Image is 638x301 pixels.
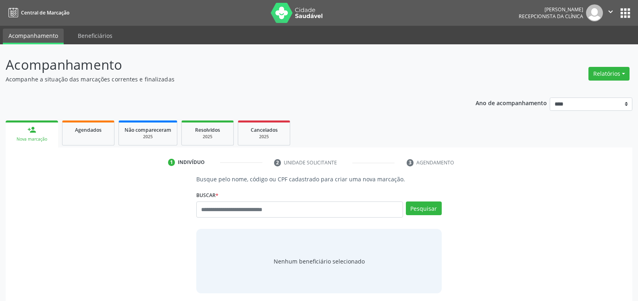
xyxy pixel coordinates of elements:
[618,6,632,20] button: apps
[21,9,69,16] span: Central de Marcação
[196,175,441,183] p: Busque pelo nome, código ou CPF cadastrado para criar uma nova marcação.
[75,127,102,133] span: Agendados
[6,6,69,19] a: Central de Marcação
[519,13,583,20] span: Recepcionista da clínica
[606,7,615,16] i: 
[274,257,365,266] span: Nenhum beneficiário selecionado
[72,29,118,43] a: Beneficiários
[244,134,284,140] div: 2025
[6,75,445,83] p: Acompanhe a situação das marcações correntes e finalizadas
[586,4,603,21] img: img
[588,67,630,81] button: Relatórios
[406,201,442,215] button: Pesquisar
[196,189,218,201] label: Buscar
[178,159,205,166] div: Indivíduo
[476,98,547,108] p: Ano de acompanhamento
[251,127,278,133] span: Cancelados
[11,136,52,142] div: Nova marcação
[603,4,618,21] button: 
[187,134,228,140] div: 2025
[27,125,36,134] div: person_add
[125,134,171,140] div: 2025
[519,6,583,13] div: [PERSON_NAME]
[195,127,220,133] span: Resolvidos
[168,159,175,166] div: 1
[6,55,445,75] p: Acompanhamento
[125,127,171,133] span: Não compareceram
[3,29,64,44] a: Acompanhamento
